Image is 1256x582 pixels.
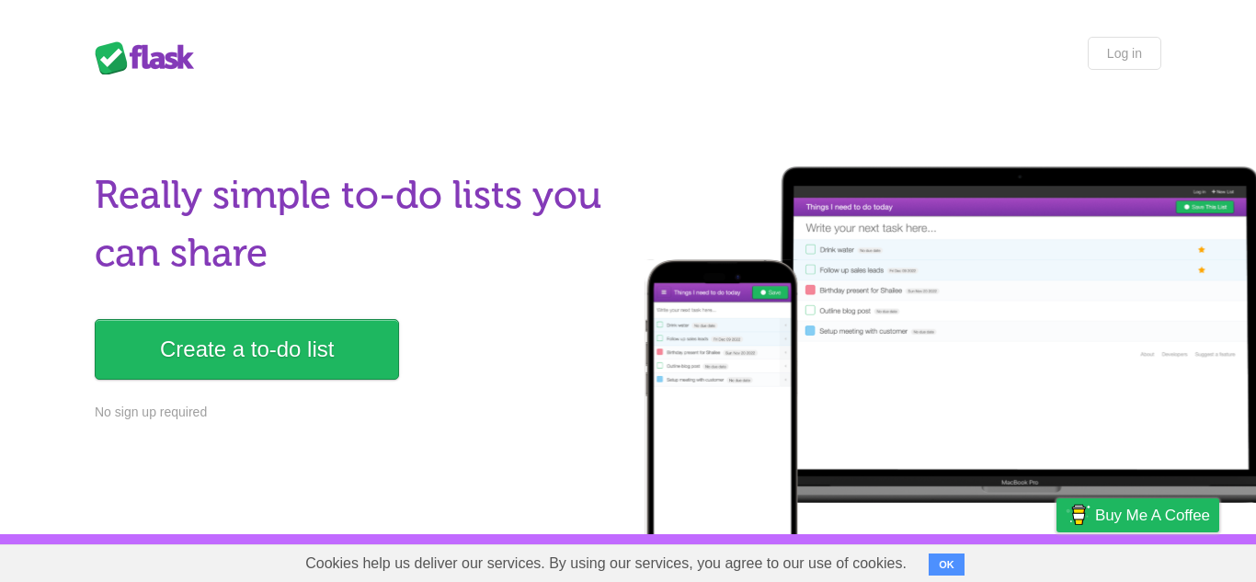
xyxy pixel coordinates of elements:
[1095,499,1210,531] span: Buy me a coffee
[1088,37,1161,70] a: Log in
[287,545,925,582] span: Cookies help us deliver our services. By using our services, you agree to our use of cookies.
[95,319,399,380] a: Create a to-do list
[1056,498,1219,532] a: Buy me a coffee
[95,41,205,74] div: Flask Lists
[95,403,617,422] p: No sign up required
[929,553,965,576] button: OK
[95,166,617,282] h1: Really simple to-do lists you can share
[1066,499,1090,531] img: Buy me a coffee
